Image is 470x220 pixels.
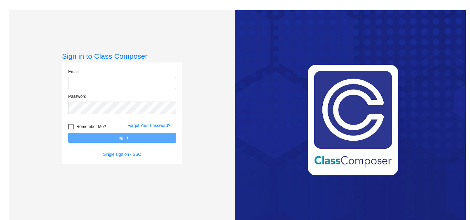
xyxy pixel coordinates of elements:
button: Log In [68,133,176,143]
a: Forgot Your Password? [127,123,170,128]
label: Password [68,93,86,100]
h3: Sign in to Class Composer [62,52,182,60]
a: Single sign on - SSO [103,152,141,157]
span: Remember Me? [76,123,106,131]
label: Email [68,69,78,75]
